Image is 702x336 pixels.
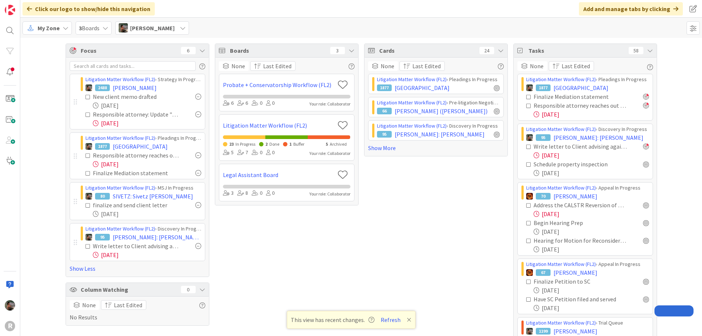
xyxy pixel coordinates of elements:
[526,193,533,200] img: TR
[237,99,248,107] div: 6
[534,92,623,101] div: Finalize Mediation statement
[526,76,649,83] div: › Pleadings In Progress
[93,151,179,160] div: Responsible attorney reaches out to client to review status + memo, preliminary analysis and disc...
[130,24,175,32] span: [PERSON_NAME]
[289,141,291,147] span: 1
[526,260,649,268] div: › Appeal In Progress
[530,62,544,70] span: None
[536,328,551,335] div: 1199
[70,264,205,273] a: Show Less
[230,46,326,55] span: Boards
[79,24,99,32] span: Boards
[113,83,157,92] span: [PERSON_NAME]
[377,84,392,91] div: 1877
[310,191,350,197] div: Your role: Collaborator
[479,47,494,54] div: 24
[534,245,649,254] div: [DATE]
[81,46,175,55] span: Focus
[534,151,649,160] div: [DATE]
[93,101,201,110] div: [DATE]
[263,62,291,70] span: Last Edited
[237,149,248,157] div: 7
[266,149,275,157] div: 0
[536,84,551,91] div: 1877
[526,261,596,267] a: Litigation Matter Workflow (FL2)
[534,209,649,218] div: [DATE]
[85,135,155,141] a: Litigation Matter Workflow (FL2)
[223,80,335,89] a: Probate + Conservatorship Workflow (FL2)
[93,209,201,218] div: [DATE]
[113,142,168,151] span: [GEOGRAPHIC_DATA]
[93,201,179,209] div: finalize and send client letter
[265,141,268,147] span: 2
[93,169,179,177] div: Finalize Mediation statement
[377,122,500,130] div: › Discovery In Progress
[269,141,279,147] span: Done
[252,149,262,157] div: 0
[377,76,447,83] a: Litigation Matter Workflow (FL2)
[266,189,275,197] div: 0
[534,201,627,209] div: Address the CALSTR Reversion of Beneficiary Designation
[93,92,174,101] div: New client memo drafted
[526,269,533,276] img: TR
[381,62,394,70] span: None
[95,84,110,91] div: 2488
[553,327,597,336] span: [PERSON_NAME]
[119,23,128,32] img: MW
[368,143,504,152] a: Show More
[85,184,201,192] div: › MSJ In Progress
[526,126,596,132] a: Litigation Matter Workflow (FL2)
[310,101,350,107] div: Your role: Collaborator
[291,315,374,324] span: This view has recent changes.
[534,142,627,151] div: Write letter to Client advising against trial
[85,76,201,83] div: › Strategy In Progress
[5,321,15,331] div: R
[38,24,60,32] span: My Zone
[93,110,179,119] div: Responsible attorney: Update "Next Deadline" field on this card (if applicable)
[93,242,179,250] div: Write letter to Client advising against trial
[526,184,596,191] a: Litigation Matter Workflow (FL2)
[526,125,649,133] div: › Discovery In Progress
[95,143,110,150] div: 1877
[553,268,597,277] span: [PERSON_NAME]
[526,328,533,335] img: MW
[5,5,15,15] img: Visit kanbanzone.com
[266,99,275,107] div: 0
[113,192,193,201] span: SIVETZ: Sivetz [PERSON_NAME]
[235,141,255,147] span: In Progress
[377,108,392,114] div: 66
[85,76,155,83] a: Litigation Matter Workflow (FL2)
[114,301,142,309] span: Last Edited
[181,286,196,293] div: 0
[231,62,245,70] span: None
[85,225,201,233] div: › Discovery In Progress
[70,61,196,71] input: Search all cards and tasks...
[22,2,155,15] div: Click our logo to show/hide this navigation
[534,227,649,236] div: [DATE]
[526,319,596,326] a: Litigation Matter Workflow (FL2)
[81,285,177,294] span: Column Watching
[85,184,155,191] a: Litigation Matter Workflow (FL2)
[181,47,196,54] div: 6
[93,160,201,169] div: [DATE]
[113,233,201,242] span: [PERSON_NAME]: [PERSON_NAME]
[536,134,551,141] div: 95
[85,234,92,240] img: MW
[526,76,596,83] a: Litigation Matter Workflow (FL2)
[528,46,625,55] span: Tasks
[237,189,248,197] div: 8
[534,286,649,295] div: [DATE]
[95,193,110,200] div: 80
[252,189,262,197] div: 0
[579,2,683,15] div: Add and manage tabs by clicking
[379,46,476,55] span: Cards
[534,110,649,119] div: [DATE]
[223,121,335,130] a: Litigation Matter Workflow (FL2)
[395,107,488,115] span: [PERSON_NAME] ([PERSON_NAME])
[526,134,533,141] img: MW
[534,169,649,177] div: [DATE]
[70,300,205,322] div: No Results
[526,84,533,91] img: MW
[93,119,201,128] div: [DATE]
[101,300,146,310] button: Last Edited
